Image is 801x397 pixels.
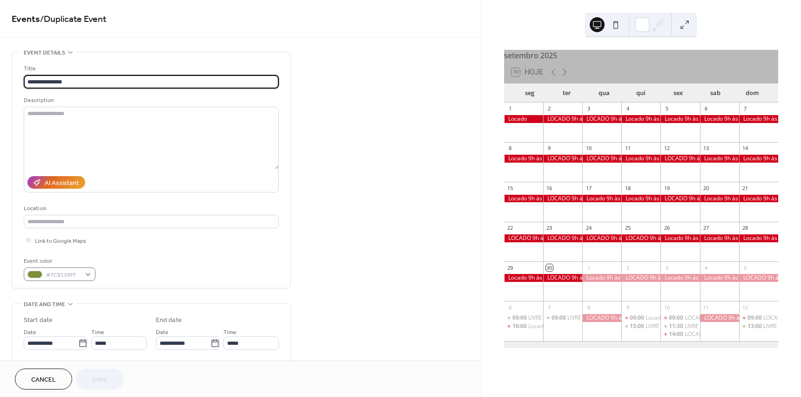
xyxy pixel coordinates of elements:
span: Time [91,328,104,337]
div: LOCADO 9h às 18h [582,155,621,163]
div: dom [734,84,771,103]
div: 12 [663,145,670,152]
div: 16 [546,185,553,192]
div: LOCADO 9h às 18h [739,274,778,282]
div: 28 [742,225,749,232]
div: 5 [663,105,670,112]
div: 3 [585,105,592,112]
div: Locado 9h às 18h [660,115,700,123]
div: 2 [624,264,631,271]
span: Link to Google Maps [35,236,86,246]
div: 21 [742,185,749,192]
div: LOCADO 9h às 18h [543,274,582,282]
span: 09:00 [630,314,646,322]
div: 20 [703,185,710,192]
span: Time [223,328,236,337]
div: 25 [624,225,631,232]
div: 23 [546,225,553,232]
div: 9 [546,145,553,152]
div: 29 [507,264,514,271]
div: Locado 9h às 18h [739,155,778,163]
div: Locado 16h às 18h [528,322,577,330]
div: Locado 9h às 18h [739,195,778,203]
div: LOCADO 9h às 18h [582,314,621,322]
div: Locado 9h às 18h [700,155,739,163]
div: LIVRE 9h às 12h [567,314,608,322]
div: LIVRE 9h às 15h [504,314,543,322]
button: Cancel [15,369,72,390]
div: sab [697,84,734,103]
div: 27 [703,225,710,232]
button: AI Assistant [27,176,85,189]
span: 11:30 [669,322,685,330]
div: ter [548,84,586,103]
div: Locado 9h às 18h [700,234,739,242]
div: LOCADO 9h às 12h [739,314,778,322]
div: LOCADO 9h às 18h [700,314,739,322]
div: Locado 9h às 18h [582,274,621,282]
div: Locado 9h às 18h [582,195,621,203]
div: 18 [624,185,631,192]
div: 1 [507,105,514,112]
div: LOCADO 9h às 18h [582,115,621,123]
div: LOCADO 9h às 18h [543,234,582,242]
div: Location [24,204,277,213]
div: 15 [507,185,514,192]
div: LIVRE 11h30 às 13h30 [685,322,741,330]
div: qua [586,84,623,103]
span: Date [24,328,36,337]
span: Date and time [24,300,65,309]
div: LOCADO 9h às 18h [504,234,543,242]
div: LIVRE 15h às 18h [621,322,660,330]
div: Locado 9h às 18h [700,195,739,203]
div: 6 [703,105,710,112]
span: 14:00 [669,330,685,338]
div: AI Assistant [45,178,79,188]
div: LIVRE 15h às 18h [646,322,689,330]
div: Locado 9h às 18h [504,155,543,163]
div: Locado 9h às 18h [504,195,543,203]
div: LIVRE 13h às 15h [739,322,778,330]
span: / Duplicate Event [40,10,107,28]
div: Locado 9h às 14h [621,314,660,322]
div: Event color [24,256,94,266]
span: 09:00 [747,314,763,322]
div: 2 [546,105,553,112]
span: 16:00 [512,322,528,330]
div: LOCADO 9h às 18h [621,234,660,242]
div: Start date [24,315,53,325]
div: 19 [663,185,670,192]
div: Locado 9h às 18h [739,234,778,242]
span: Cancel [31,375,56,385]
div: 7 [742,105,749,112]
div: LOCADO 9h às 18h [543,195,582,203]
div: 10 [585,145,592,152]
div: 10 [663,304,670,311]
div: seg [512,84,549,103]
div: 30 [546,264,553,271]
div: Locado 9h às 18h [621,115,660,123]
div: LOCADO 9h às 18h [621,274,660,282]
div: LIVRE 9h às 15h [528,314,569,322]
div: 14 [742,145,749,152]
div: 22 [507,225,514,232]
div: qui [622,84,660,103]
div: setembro 2025 [504,50,778,61]
div: End date [156,315,182,325]
div: Locado 9h às 18h [700,274,739,282]
div: 4 [703,264,710,271]
div: 17 [585,185,592,192]
div: LOCADO 9h às 18h [543,155,582,163]
div: Locado 9h às 18h [700,115,739,123]
div: 8 [507,145,514,152]
div: 12 [742,304,749,311]
div: Locado [504,115,543,123]
div: LIVRE 11h30 às 13h30 [660,322,700,330]
span: Date [156,328,168,337]
div: Locado 9h às 18h [621,155,660,163]
div: 24 [585,225,592,232]
div: LOCADO 14h às 18h [660,330,700,338]
div: 1 [585,264,592,271]
div: LOCADO 9h às 18h [660,195,700,203]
